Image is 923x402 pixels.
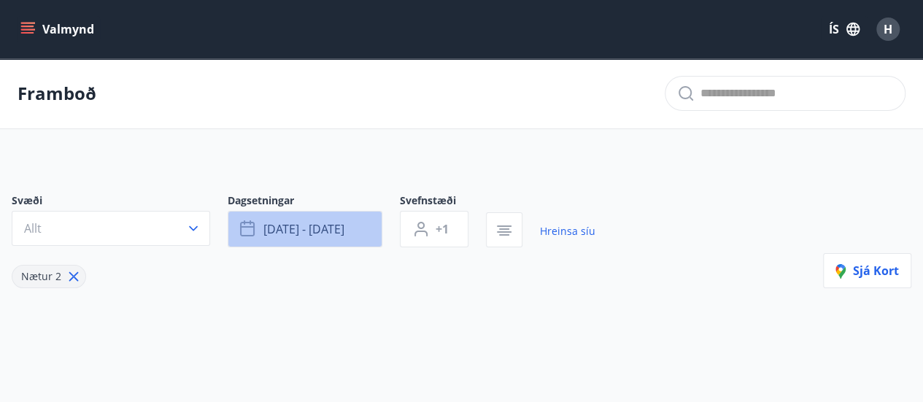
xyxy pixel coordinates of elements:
[263,221,344,237] span: [DATE] - [DATE]
[884,21,892,37] span: H
[835,263,899,279] span: Sjá kort
[18,16,100,42] button: menu
[400,193,486,211] span: Svefnstæði
[12,265,86,288] div: Nætur 2
[821,16,868,42] button: ÍS
[870,12,905,47] button: H
[18,81,96,106] p: Framboð
[823,253,911,288] button: Sjá kort
[400,211,468,247] button: +1
[228,211,382,247] button: [DATE] - [DATE]
[436,221,449,237] span: +1
[540,215,595,247] a: Hreinsa síu
[24,220,42,236] span: Allt
[228,193,400,211] span: Dagsetningar
[21,269,61,283] span: Nætur 2
[12,193,228,211] span: Svæði
[12,211,210,246] button: Allt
